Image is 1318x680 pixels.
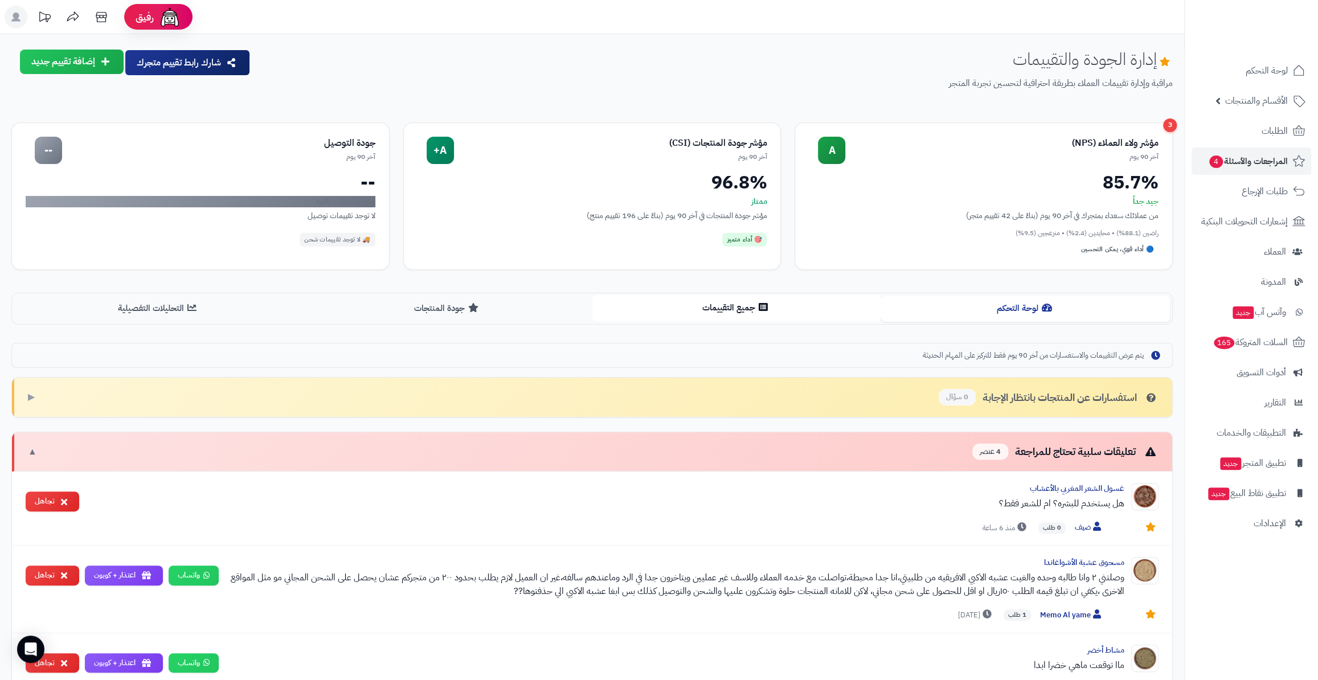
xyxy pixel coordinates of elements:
span: 1 طلب [1004,609,1031,621]
img: Product [1131,557,1159,584]
a: الإعدادات [1192,510,1311,537]
button: شارك رابط تقييم متجرك [125,50,249,75]
a: تطبيق المتجرجديد [1192,449,1311,477]
div: 3 [1163,118,1177,132]
a: المدونة [1192,268,1311,296]
span: [DATE] [958,609,994,621]
div: -- [35,137,62,164]
h1: إدارة الجودة والتقييمات [1013,50,1173,68]
div: ماا توقعت ماهي خضرا ابدا [228,658,1124,672]
p: مراقبة وإدارة تقييمات العملاء بطريقة احترافية لتحسين تجربة المتجر [260,77,1173,90]
span: التطبيقات والخدمات [1217,425,1286,441]
span: Memo Al yame [1040,609,1104,621]
div: هل يستخدم للبشره؟ ام للشعر فقط؟ [88,497,1124,510]
div: ممتاز [417,196,767,207]
div: لا توجد تقييمات توصيل [26,210,375,222]
button: إضافة تقييم جديد [20,50,124,74]
span: الطلبات [1262,123,1288,139]
button: اعتذار + كوبون [85,653,163,673]
a: أدوات التسويق [1192,359,1311,386]
span: الأقسام والمنتجات [1225,93,1288,109]
a: التقارير [1192,389,1311,416]
a: لوحة التحكم [1192,57,1311,84]
a: طلبات الإرجاع [1192,178,1311,205]
a: الطلبات [1192,117,1311,145]
div: جودة التوصيل [62,137,375,150]
span: التقارير [1264,395,1286,411]
span: 4 [1209,155,1223,168]
a: إشعارات التحويلات البنكية [1192,208,1311,235]
span: أدوات التسويق [1237,364,1286,380]
a: التطبيقات والخدمات [1192,419,1311,446]
span: العملاء [1264,244,1286,260]
a: العملاء [1192,238,1311,265]
span: جديد [1220,457,1241,470]
div: لا توجد بيانات كافية [26,196,375,207]
span: ▼ [28,445,37,458]
div: 🎯 أداء متميز [722,233,767,247]
div: وصلتني ٢ وانا طالبه وحده والغيت عشبه الاكبي الافريقيه من طلبيتي،انا جدا محبطة،تواصلت مع خدمه العم... [228,571,1124,598]
span: جديد [1208,488,1229,500]
div: غسول الشعر المغربي بالأعشاب [88,483,1124,494]
button: تجاهل [26,566,79,585]
a: وآتس آبجديد [1192,298,1311,326]
img: Product [1131,645,1159,672]
div: آخر 90 يوم [845,152,1159,162]
div: مشاط أخضر [228,645,1124,656]
span: وآتس آب [1231,304,1286,320]
button: تجاهل [26,653,79,673]
div: A [818,137,845,164]
span: الإعدادات [1254,515,1286,531]
div: 🔵 أداء قوي، يمكن التحسين [1076,243,1159,256]
span: لوحة التحكم [1246,63,1288,79]
button: جميع التقييمات [592,295,881,321]
button: جودة المنتجات [303,296,592,321]
span: يتم عرض التقييمات والاستفسارات من آخر 90 يوم فقط للتركيز على المهام الحديثة [923,350,1144,361]
div: تعليقات سلبية تحتاج للمراجعة [972,444,1159,460]
div: مؤشر جودة المنتجات (CSI) [454,137,767,150]
div: جيد جداً [809,196,1159,207]
span: 0 طلب [1038,522,1066,534]
a: واتساب [169,566,219,585]
span: المدونة [1261,274,1286,290]
span: تطبيق المتجر [1219,455,1286,471]
span: المراجعات والأسئلة [1208,153,1288,169]
span: جديد [1233,306,1254,319]
span: 165 [1214,337,1234,349]
div: 96.8% [417,173,767,191]
div: A+ [427,137,454,164]
div: آخر 90 يوم [454,152,767,162]
div: مؤشر جودة المنتجات في آخر 90 يوم (بناءً على 196 تقييم منتج) [417,210,767,222]
img: ai-face.png [158,6,181,28]
img: Product [1131,483,1159,510]
a: واتساب [169,653,219,673]
div: Open Intercom Messenger [17,636,44,663]
span: طلبات الإرجاع [1242,183,1288,199]
div: آخر 90 يوم [62,152,375,162]
span: رفيق [136,10,154,24]
a: السلات المتروكة165 [1192,329,1311,356]
a: تطبيق نقاط البيعجديد [1192,480,1311,507]
button: لوحة التحكم [881,296,1170,321]
div: مؤشر ولاء العملاء (NPS) [845,137,1159,150]
div: استفسارات عن المنتجات بانتظار الإجابة [939,389,1159,405]
div: راضين (88.1%) • محايدين (2.4%) • منزعجين (9.5%) [809,228,1159,238]
span: 4 عنصر [972,444,1008,460]
div: 85.7% [809,173,1159,191]
div: مسحوق عشبة الأشواغاندا [228,557,1124,568]
button: تجاهل [26,491,79,511]
a: المراجعات والأسئلة4 [1192,148,1311,175]
span: ضيف [1075,522,1104,534]
a: تحديثات المنصة [30,6,59,31]
div: -- [26,173,375,191]
span: إشعارات التحويلات البنكية [1201,214,1288,230]
span: 0 سؤال [939,389,976,405]
div: 🚚 لا توجد تقييمات شحن [300,233,375,247]
span: السلات المتروكة [1213,334,1288,350]
div: من عملائك سعداء بمتجرك في آخر 90 يوم (بناءً على 42 تقييم متجر) [809,210,1159,222]
button: اعتذار + كوبون [85,566,163,585]
button: التحليلات التفصيلية [14,296,303,321]
span: ▶ [28,391,35,404]
span: تطبيق نقاط البيع [1207,485,1286,501]
span: منذ 6 ساعة [983,522,1029,534]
